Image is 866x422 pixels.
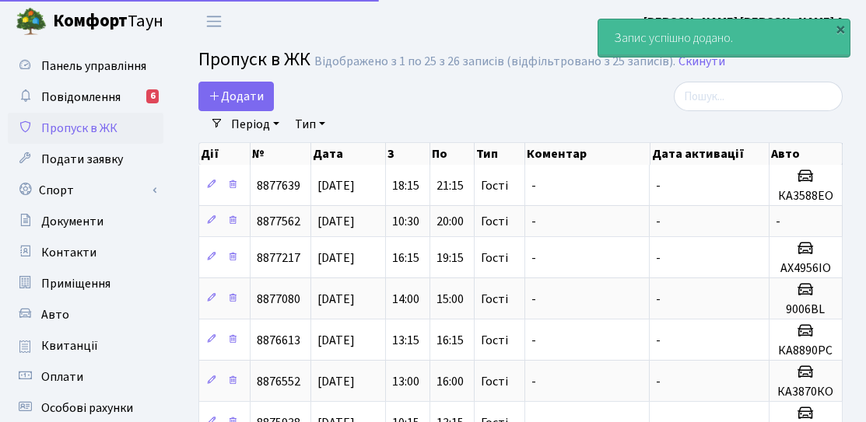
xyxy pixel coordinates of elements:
[776,213,780,230] span: -
[257,291,300,308] span: 8877080
[481,215,508,228] span: Гості
[257,249,300,267] span: 8877217
[257,332,300,349] span: 8876613
[481,252,508,264] span: Гості
[41,337,98,354] span: Квитанції
[41,244,96,261] span: Контакти
[656,291,661,308] span: -
[531,373,536,390] span: -
[195,9,233,34] button: Переключити навігацію
[8,82,163,113] a: Повідомлення6
[386,143,430,165] th: З
[317,291,355,308] span: [DATE]
[41,306,69,323] span: Авто
[674,82,843,111] input: Пошук...
[770,143,843,165] th: Авто
[392,177,419,194] span: 18:15
[392,291,419,308] span: 14:00
[41,89,121,106] span: Повідомлення
[8,144,163,175] a: Подати заявку
[257,213,300,230] span: 8877562
[430,143,475,165] th: По
[776,302,836,317] h5: 9006BL
[8,268,163,299] a: Приміщення
[8,330,163,361] a: Квитанції
[833,21,848,37] div: ×
[41,399,133,417] span: Особові рахунки
[776,385,836,399] h5: КА3870КО
[251,143,312,165] th: №
[317,373,355,390] span: [DATE]
[481,180,508,192] span: Гості
[776,344,836,358] h5: КА8890РС
[650,143,770,165] th: Дата активації
[257,177,300,194] span: 8877639
[317,213,355,230] span: [DATE]
[643,12,847,31] a: [PERSON_NAME] [PERSON_NAME] А.
[317,177,355,194] span: [DATE]
[678,54,725,69] a: Скинути
[437,177,464,194] span: 21:15
[41,120,117,137] span: Пропуск в ЖК
[392,249,419,267] span: 16:15
[41,151,123,168] span: Подати заявку
[41,368,83,385] span: Оплати
[8,361,163,392] a: Оплати
[531,177,536,194] span: -
[656,249,661,267] span: -
[199,143,251,165] th: Дії
[317,332,355,349] span: [DATE]
[289,111,331,138] a: Тип
[392,213,419,230] span: 10:30
[525,143,650,165] th: Коментар
[392,373,419,390] span: 13:00
[257,373,300,390] span: 8876552
[598,19,850,57] div: Запис успішно додано.
[656,373,661,390] span: -
[198,46,310,73] span: Пропуск в ЖК
[225,111,286,138] a: Період
[656,213,661,230] span: -
[198,82,274,111] a: Додати
[531,291,536,308] span: -
[656,177,661,194] span: -
[531,213,536,230] span: -
[656,332,661,349] span: -
[475,143,525,165] th: Тип
[311,143,386,165] th: Дата
[481,293,508,305] span: Гості
[8,175,163,206] a: Спорт
[53,9,128,33] b: Комфорт
[317,249,355,267] span: [DATE]
[8,206,163,237] a: Документи
[8,299,163,330] a: Авто
[437,291,464,308] span: 15:00
[41,275,110,292] span: Приміщення
[481,375,508,388] span: Гості
[437,373,464,390] span: 16:00
[531,249,536,267] span: -
[8,237,163,268] a: Контакти
[146,89,159,103] div: 6
[437,213,464,230] span: 20:00
[776,261,836,276] h5: АХ4956ІО
[209,88,264,105] span: Додати
[776,189,836,204] h5: КА3588ЕО
[392,332,419,349] span: 13:15
[481,334,508,347] span: Гості
[41,213,103,230] span: Документи
[643,13,847,30] b: [PERSON_NAME] [PERSON_NAME] А.
[8,51,163,82] a: Панель управління
[437,332,464,349] span: 16:15
[531,332,536,349] span: -
[437,249,464,267] span: 19:15
[314,54,675,69] div: Відображено з 1 по 25 з 26 записів (відфільтровано з 25 записів).
[41,58,146,75] span: Панель управління
[16,6,47,37] img: logo.png
[53,9,163,35] span: Таун
[8,113,163,144] a: Пропуск в ЖК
